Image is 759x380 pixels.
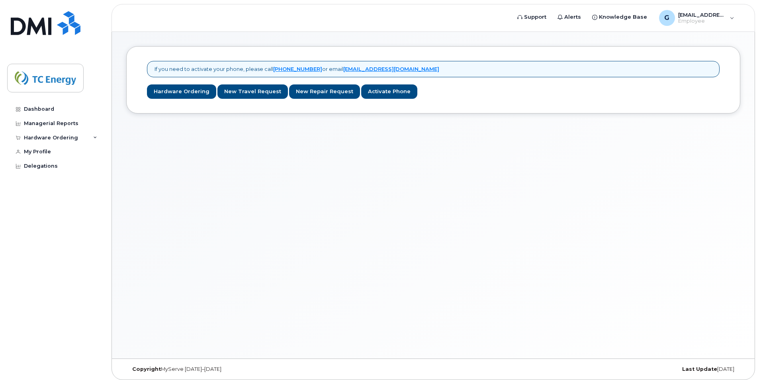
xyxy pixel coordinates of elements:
[343,66,439,72] a: [EMAIL_ADDRESS][DOMAIN_NAME]
[536,366,740,372] div: [DATE]
[126,366,331,372] div: MyServe [DATE]–[DATE]
[273,66,322,72] a: [PHONE_NUMBER]
[147,84,216,99] a: Hardware Ordering
[289,84,360,99] a: New Repair Request
[132,366,161,372] strong: Copyright
[217,84,288,99] a: New Travel Request
[361,84,417,99] a: Activate Phone
[155,65,439,73] p: If you need to activate your phone, please call or email
[682,366,717,372] strong: Last Update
